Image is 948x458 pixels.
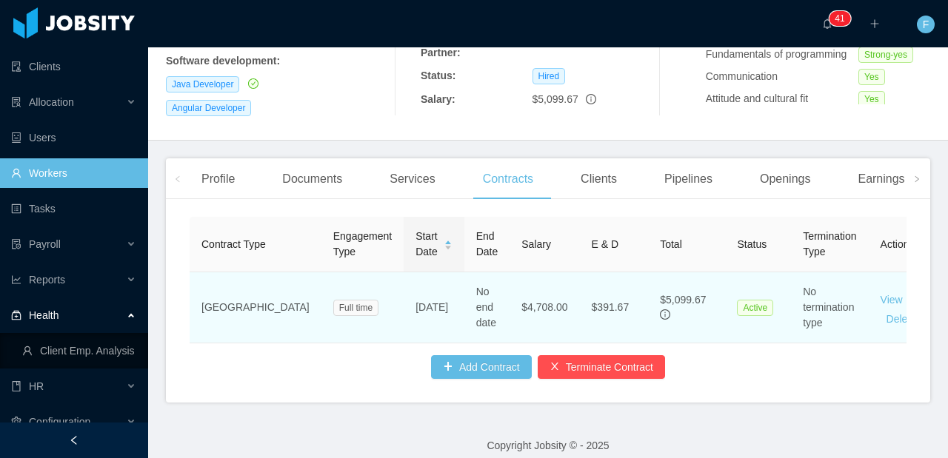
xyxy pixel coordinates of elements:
i: icon: solution [11,97,21,107]
td: No termination type [791,272,868,343]
div: Communication [706,69,858,84]
div: Openings [748,158,823,200]
b: Salary: [421,93,455,105]
span: End Date [476,230,498,257]
i: icon: caret-down [444,244,452,249]
div: Fundamentals of programming [706,47,858,62]
a: icon: userClient Emp. Analysis [22,336,136,366]
span: Configuration [29,416,90,428]
span: $5,099.67 [660,294,706,306]
i: icon: medicine-box [11,310,21,320]
span: E & D [592,238,619,250]
b: Software development : [166,55,280,67]
a: Delete [887,313,916,325]
i: icon: setting [11,417,21,427]
i: icon: plus [869,18,880,29]
span: Termination Type [803,230,856,257]
span: Hired [533,68,566,84]
i: icon: caret-up [444,238,452,243]
a: View [881,294,903,306]
a: icon: robotUsers [11,123,136,152]
td: No end date [464,272,510,343]
td: [GEOGRAPHIC_DATA] [190,272,321,343]
span: Payroll [29,238,61,250]
span: Angular Developer [166,100,251,116]
span: HR [29,380,44,392]
i: icon: check-circle [248,78,258,89]
div: Pipelines [652,158,724,200]
i: icon: line-chart [11,275,21,285]
b: Status: [421,70,455,81]
p: 4 [835,11,840,26]
div: Attitude and cultural fit [706,91,858,107]
span: Salary [521,238,551,250]
a: icon: auditClients [11,52,136,81]
span: F [923,16,929,33]
a: icon: check-circle [245,78,258,90]
button: icon: plusAdd Contract [431,355,532,379]
div: Clients [569,158,629,200]
span: Actions [881,238,915,250]
div: Documents [270,158,354,200]
span: Active [737,300,773,316]
span: Status [737,238,767,250]
p: 1 [840,11,845,26]
span: Reports [29,274,65,286]
span: Full time [333,300,378,316]
a: icon: userWorkers [11,158,136,188]
span: Java Developer [166,76,239,92]
sup: 41 [829,11,850,26]
i: icon: left [174,175,181,183]
i: icon: right [913,175,921,183]
span: Health [29,309,59,321]
span: info-circle [660,309,670,320]
button: icon: closeTerminate Contract [538,355,665,379]
span: Yes [858,91,885,107]
i: icon: book [11,381,21,391]
span: Start Date [415,229,438,260]
span: $5,099.67 [533,93,578,105]
span: $4,708.00 [521,301,567,313]
span: Contract Type [201,238,266,250]
span: Strong-yes [858,47,913,63]
span: Engagement Type [333,230,392,257]
span: info-circle [586,94,596,104]
div: Sort [444,238,453,249]
td: [DATE] [404,272,464,343]
div: Profile [190,158,247,200]
span: Yes [858,69,885,85]
span: Total [660,238,682,250]
div: Contracts [471,158,545,200]
i: icon: bell [822,18,832,29]
i: icon: file-protect [11,239,21,249]
div: Services [378,158,447,200]
span: Allocation [29,96,74,108]
a: icon: profileTasks [11,194,136,223]
span: $391.67 [592,301,630,313]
